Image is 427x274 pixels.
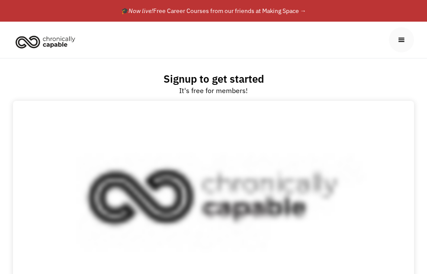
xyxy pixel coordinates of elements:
[164,72,264,85] h2: Signup to get started
[13,32,78,51] img: Chronically Capable logo
[389,27,414,52] div: menu
[121,6,306,16] div: 🎓 Free Career Courses from our friends at Making Space →
[128,7,153,15] em: Now live!
[13,32,82,51] a: home
[179,85,248,96] div: It's free for members!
